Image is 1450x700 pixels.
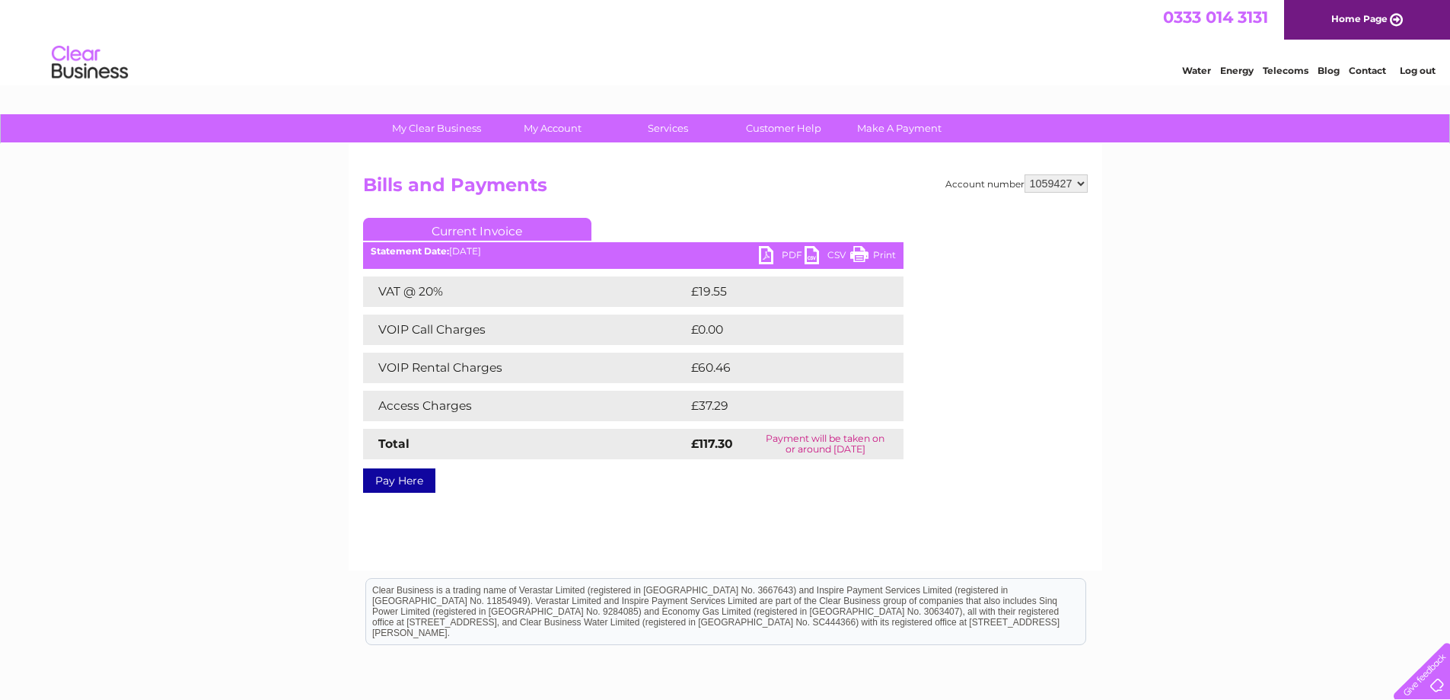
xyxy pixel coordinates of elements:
[1349,65,1386,76] a: Contact
[747,429,903,459] td: Payment will be taken on or around [DATE]
[1263,65,1308,76] a: Telecoms
[687,315,868,345] td: £0.00
[363,315,687,345] td: VOIP Call Charges
[363,468,435,493] a: Pay Here
[1182,65,1211,76] a: Water
[363,174,1088,203] h2: Bills and Payments
[1318,65,1340,76] a: Blog
[489,114,615,142] a: My Account
[363,353,687,383] td: VOIP Rental Charges
[371,245,449,257] b: Statement Date:
[721,114,846,142] a: Customer Help
[363,218,591,241] a: Current Invoice
[51,40,129,86] img: logo.png
[687,391,872,421] td: £37.29
[805,246,850,268] a: CSV
[687,353,874,383] td: £60.46
[687,276,872,307] td: £19.55
[363,391,687,421] td: Access Charges
[691,436,733,451] strong: £117.30
[374,114,499,142] a: My Clear Business
[1220,65,1254,76] a: Energy
[363,276,687,307] td: VAT @ 20%
[945,174,1088,193] div: Account number
[363,246,903,257] div: [DATE]
[378,436,410,451] strong: Total
[1400,65,1436,76] a: Log out
[837,114,962,142] a: Make A Payment
[366,8,1085,74] div: Clear Business is a trading name of Verastar Limited (registered in [GEOGRAPHIC_DATA] No. 3667643...
[605,114,731,142] a: Services
[850,246,896,268] a: Print
[759,246,805,268] a: PDF
[1163,8,1268,27] a: 0333 014 3131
